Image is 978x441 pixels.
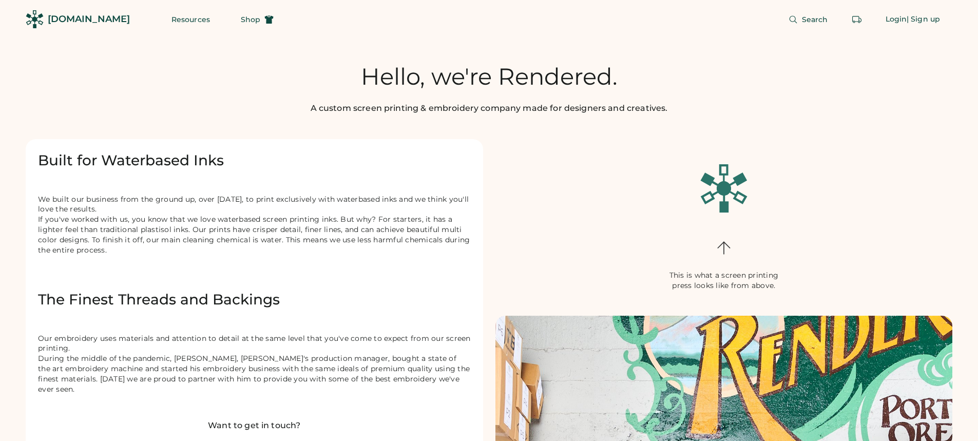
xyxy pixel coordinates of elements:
div: Login [886,14,907,25]
div: A custom screen printing & embroidery company made for designers and creatives. [311,102,668,114]
span: Search [802,16,828,23]
button: Resources [159,9,222,30]
button: Shop [228,9,286,30]
img: Screens-Green.svg [699,164,749,213]
div: The Finest Threads and Backings [38,291,471,309]
button: Search [776,9,840,30]
img: Rendered Logo - Screens [26,10,44,28]
div: [DOMAIN_NAME] [48,13,130,26]
div: Want to get in touch? [190,419,318,432]
div: Built for Waterbased Inks [38,151,471,170]
div: Hello, we're Rendered. [361,63,618,90]
span: Shop [241,16,260,23]
div: Our embroidery uses materials and attention to detail at the same level that you've come to expec... [38,334,471,395]
div: This is what a screen printing press looks like from above. [660,271,788,291]
div: | Sign up [907,14,940,25]
div: We built our business from the ground up, over [DATE], to print exclusively with waterbased inks ... [38,195,471,266]
button: Retrieve an order [847,9,867,30]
